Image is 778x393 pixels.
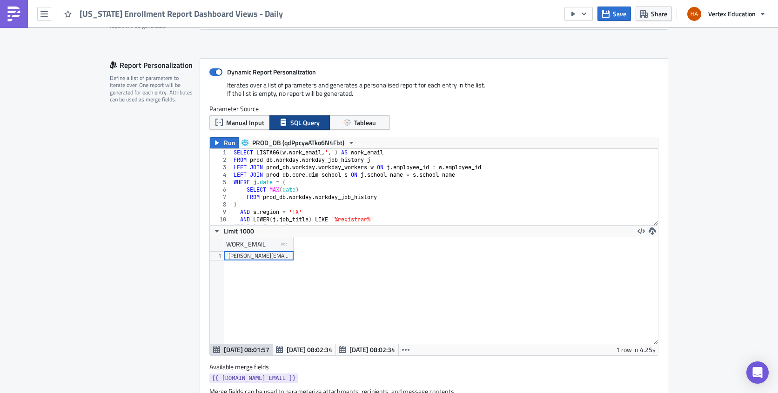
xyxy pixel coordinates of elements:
a: {{ [DOMAIN_NAME]_EMAIL }} [209,373,298,383]
button: [DATE] 08:01:57 [210,344,273,355]
span: Vertex Education [708,9,756,19]
div: 6 [210,186,232,193]
button: Limit 1000 [210,226,257,237]
div: 10 [210,216,232,223]
button: Vertex Education [682,4,771,24]
div: WORK_EMAIL [226,237,266,251]
div: Optionally, perform a condition check before generating and sending a report. Only if true, the r... [110,1,194,30]
label: Available merge fields [209,363,279,371]
span: Tableau [354,118,376,127]
span: {{ [DOMAIN_NAME]_EMAIL }} [212,373,296,383]
span: [DATE] 08:02:34 [349,345,395,354]
button: Tableau [329,115,390,130]
p: Enrollment as of [DATE]: [4,4,444,11]
div: 11 [210,223,232,231]
div: 4 [210,171,232,179]
span: PROD_DB (qdPpcyaATko6N4Fbt) [252,137,344,148]
span: [DATE] 08:01:57 [224,345,269,354]
strong: Dynamic Report Personalization [227,67,316,77]
button: [DATE] 08:02:34 [335,344,399,355]
span: [DATE] 08:02:34 [287,345,332,354]
button: Manual Input [209,115,270,130]
div: 7 [210,193,232,201]
img: Avatar [686,6,702,22]
div: 3 [210,164,232,171]
div: 1 [210,149,232,156]
div: Iterates over a list of parameters and generates a personalised report for each entry in the list... [209,81,658,105]
div: 9 [210,208,232,216]
span: Share [651,9,667,19]
button: SQL Query [269,115,330,130]
div: 8 [210,201,232,208]
span: Manual Input [226,118,264,127]
span: [US_STATE] Enrollment Report Dashboard Views - Daily [80,8,284,19]
img: PushMetrics [7,7,21,21]
div: Open Intercom Messenger [746,361,769,384]
button: Run [210,137,239,148]
div: [PERSON_NAME][EMAIL_ADDRESS][PERSON_NAME][DOMAIN_NAME] [228,251,289,260]
span: Run [224,137,235,148]
span: SQL Query [290,118,320,127]
div: 5 [210,179,232,186]
div: Report Personalization [110,58,200,72]
button: [DATE] 08:02:34 [273,344,336,355]
span: Limit 1000 [224,226,254,236]
label: Parameter Source [209,105,658,113]
div: 2 [210,156,232,164]
div: Define a list of parameters to iterate over. One report will be generated for each entry. Attribu... [110,74,194,103]
button: Share [636,7,672,21]
button: Save [597,7,631,21]
span: Save [613,9,626,19]
button: PROD_DB (qdPpcyaATko6N4Fbt) [238,137,358,148]
div: 1 row in 4.25s [616,344,656,355]
body: Rich Text Area. Press ALT-0 for help. [4,4,444,11]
